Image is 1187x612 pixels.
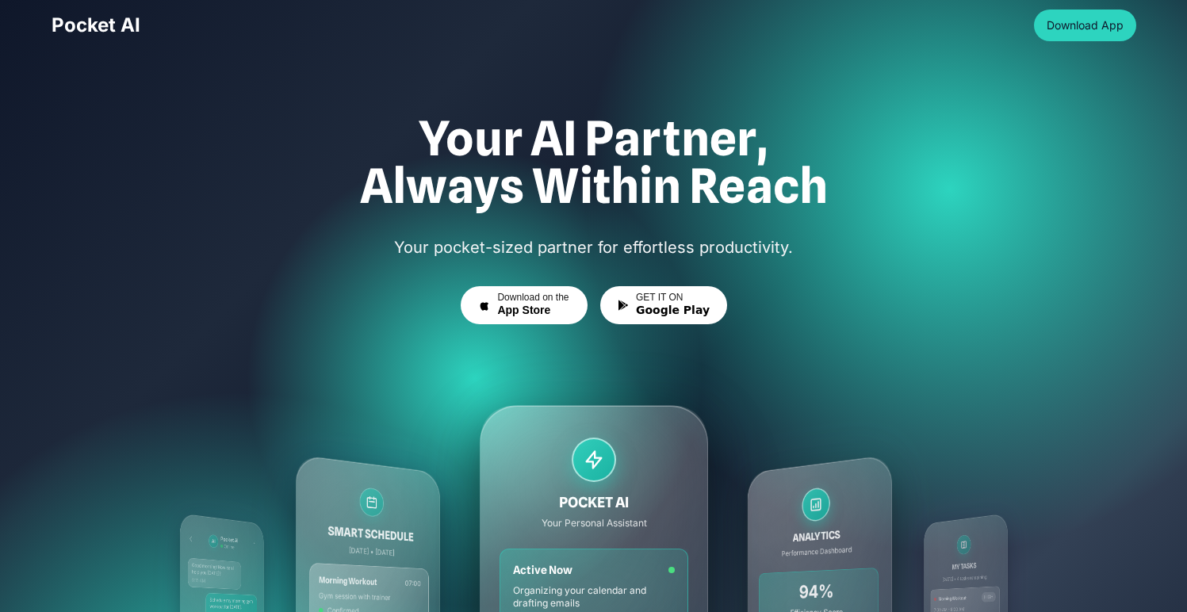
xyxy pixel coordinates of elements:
[52,13,140,38] span: Pocket AI
[1034,10,1136,41] button: Download App
[497,304,550,318] span: App Store
[52,114,1136,209] h1: Your AI Partner, Always Within Reach
[636,304,710,318] span: Google Play
[239,235,949,261] p: Your pocket-sized partner for effortless productivity.
[461,286,588,324] button: Download on theApp Store
[497,292,569,304] span: Download on the
[636,292,683,304] span: GET IT ON
[600,286,727,324] button: GET IT ONGoogle Play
